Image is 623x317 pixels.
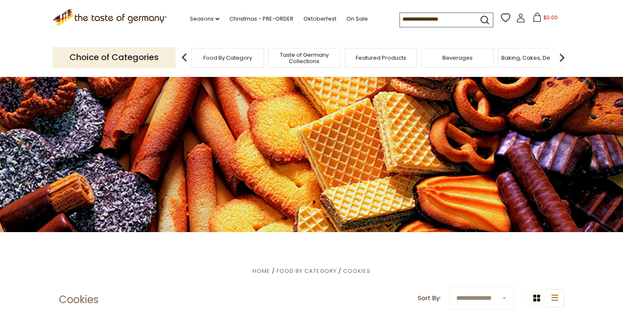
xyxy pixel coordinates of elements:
a: Food By Category [277,267,337,275]
a: Christmas - PRE-ORDER [229,14,293,24]
img: next arrow [554,49,570,66]
a: Featured Products [356,55,406,61]
p: Choice of Categories [53,47,176,68]
h1: Cookies [59,293,99,306]
a: Cookies [343,267,370,275]
a: Beverages [442,55,473,61]
a: Taste of Germany Collections [271,52,338,64]
a: Seasons [190,14,219,24]
button: $0.00 [527,13,563,25]
a: Baking, Cakes, Desserts [501,55,567,61]
img: previous arrow [176,49,193,66]
span: $0.00 [543,14,558,21]
label: Sort By: [418,293,441,304]
a: On Sale [346,14,368,24]
a: Home [253,267,270,275]
a: Food By Category [203,55,252,61]
a: Oktoberfest [304,14,336,24]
